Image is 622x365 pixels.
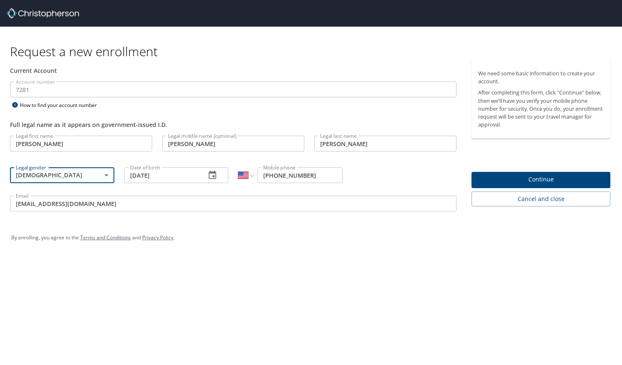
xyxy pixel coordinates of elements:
a: Terms and Conditions [80,234,131,241]
div: How to find your account number [10,100,114,110]
span: Continue [478,174,604,185]
button: Continue [471,172,610,188]
div: Full legal name as it appears on government-issued I.D. [10,120,457,129]
button: Cancel and close [471,191,610,207]
img: cbt logo [7,8,79,18]
a: Privacy Policy [142,234,173,241]
div: Current Account [10,66,457,75]
h1: Request a new enrollment [10,43,617,60]
p: We need some basic information to create your account. [478,70,604,85]
span: Cancel and close [478,194,604,204]
input: Enter phone number [257,167,343,183]
input: MM/DD/YYYY [124,167,200,183]
div: [DEMOGRAPHIC_DATA] [10,167,114,183]
p: After completing this form, click "Continue" below, then we'll have you verify your mobile phone ... [478,89,604,129]
div: By enrolling, you agree to the and . [11,227,611,248]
